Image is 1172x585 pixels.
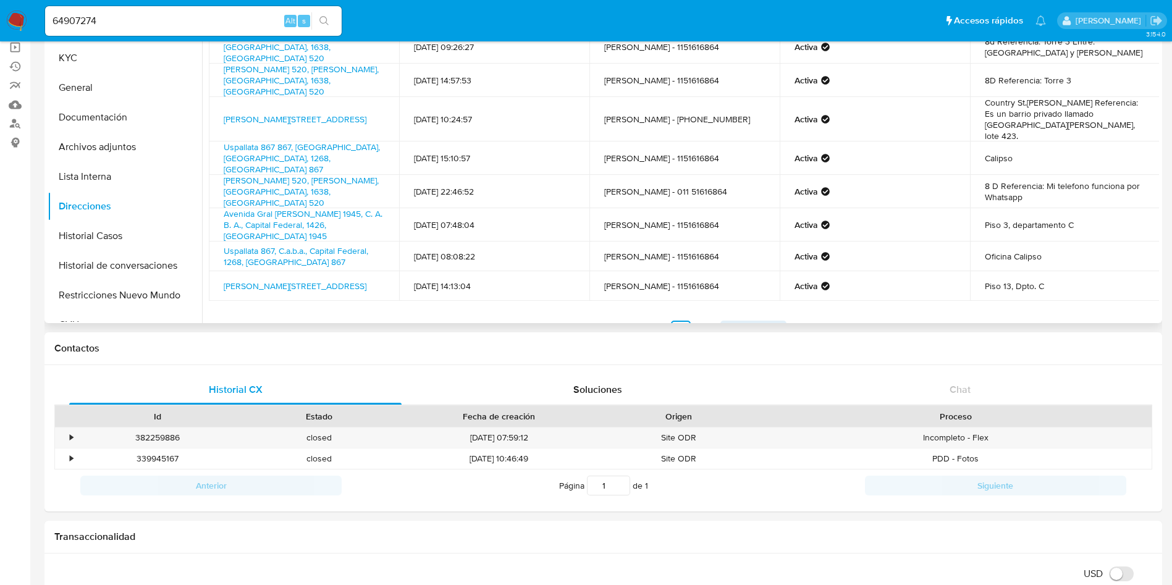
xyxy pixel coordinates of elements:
[77,448,238,469] div: 339945167
[48,191,202,221] button: Direcciones
[795,41,818,53] strong: Activa
[224,174,379,209] a: [PERSON_NAME] 520, [PERSON_NAME], [GEOGRAPHIC_DATA], 1638, [GEOGRAPHIC_DATA] 520
[70,432,73,444] div: •
[1150,14,1163,27] a: Salir
[589,208,780,242] td: [PERSON_NAME] - 1151616864
[769,410,1143,423] div: Proceso
[573,382,622,397] span: Soluciones
[589,175,780,208] td: [PERSON_NAME] - 011 51616864
[970,208,1160,242] td: Piso 3, departamento C
[970,141,1160,175] td: Calipso
[970,30,1160,64] td: 8d Referencia: Torre 3 Entre: [GEOGRAPHIC_DATA] y [PERSON_NAME]
[693,321,713,340] a: Ir a la página 3
[399,30,589,64] td: [DATE] 09:26:27
[224,245,368,268] a: Uspallata 867, C.a.b.a., Capital Federal, 1268, [GEOGRAPHIC_DATA] 867
[77,427,238,448] div: 382259886
[48,132,202,162] button: Archivos adjuntos
[302,15,306,27] span: s
[795,186,818,197] strong: Activa
[399,64,589,97] td: [DATE] 14:57:53
[795,219,818,230] strong: Activa
[589,97,780,141] td: [PERSON_NAME] - [PHONE_NUMBER]
[224,208,382,242] a: Avenida Gral [PERSON_NAME] 1945, C. A. B. A., Capital Federal, 1426, [GEOGRAPHIC_DATA] 1945
[224,113,366,125] a: [PERSON_NAME][STREET_ADDRESS]
[795,75,818,86] strong: Activa
[1076,15,1145,27] p: valeria.duch@mercadolibre.com
[720,321,786,340] a: Siguiente
[399,242,589,271] td: [DATE] 08:08:22
[48,162,202,191] button: Lista Interna
[795,153,818,164] strong: Activa
[865,476,1126,495] button: Siguiente
[399,271,589,301] td: [DATE] 14:13:04
[970,175,1160,208] td: 8 D Referencia: Mi telefono funciona por Whatsapp
[589,271,780,301] td: [PERSON_NAME] - 1151616864
[1035,15,1046,26] a: Notificaciones
[209,382,263,397] span: Historial CX
[598,448,760,469] div: Site ODR
[607,410,751,423] div: Origen
[48,43,202,73] button: KYC
[48,221,202,251] button: Historial Casos
[85,410,230,423] div: Id
[589,30,780,64] td: [PERSON_NAME] - 1151616864
[970,64,1160,97] td: 8D Referencia: Torre 3
[45,13,342,29] input: Buscar usuario o caso...
[760,448,1152,469] div: PDD - Fotos
[795,251,818,262] strong: Activa
[559,476,648,495] span: Página de
[247,410,392,423] div: Estado
[598,427,760,448] div: Site ODR
[589,141,780,175] td: [PERSON_NAME] - 1151616864
[409,410,589,423] div: Fecha de creación
[970,271,1160,301] td: Piso 13, Dpto. C
[224,30,379,64] a: [PERSON_NAME] 520, [PERSON_NAME], [GEOGRAPHIC_DATA], 1638, [GEOGRAPHIC_DATA] 520
[970,97,1160,141] td: Country St.[PERSON_NAME] Referencia: Es un barrio privado llamado [GEOGRAPHIC_DATA][PERSON_NAME],...
[954,14,1023,27] span: Accesos rápidos
[80,476,342,495] button: Anterior
[589,64,780,97] td: [PERSON_NAME] - 1151616864
[285,15,295,27] span: Alt
[224,280,366,292] a: [PERSON_NAME][STREET_ADDRESS]
[399,208,589,242] td: [DATE] 07:48:04
[649,321,668,340] a: Ir a la página 1
[399,97,589,141] td: [DATE] 10:24:57
[48,103,202,132] button: Documentación
[589,242,780,271] td: [PERSON_NAME] - 1151616864
[645,479,648,492] span: 1
[950,382,971,397] span: Chat
[400,427,598,448] div: [DATE] 07:59:12
[70,453,73,465] div: •
[795,114,818,125] strong: Activa
[54,531,1152,543] h1: Transaccionalidad
[224,63,379,98] a: [PERSON_NAME] 520, [PERSON_NAME], [GEOGRAPHIC_DATA], 1638, [GEOGRAPHIC_DATA] 520
[209,321,1159,340] nav: Paginación
[399,141,589,175] td: [DATE] 15:10:57
[48,73,202,103] button: General
[400,448,598,469] div: [DATE] 10:46:49
[48,280,202,310] button: Restricciones Nuevo Mundo
[54,342,1152,355] h1: Contactos
[311,12,337,30] button: search-icon
[1146,29,1166,39] span: 3.154.0
[48,310,202,340] button: CVU
[48,251,202,280] button: Historial de conversaciones
[970,242,1160,271] td: Oficina Calipso
[399,175,589,208] td: [DATE] 22:46:52
[224,141,380,175] a: Uspallata 867 867, [GEOGRAPHIC_DATA], [GEOGRAPHIC_DATA], 1268, [GEOGRAPHIC_DATA] 867
[238,448,400,469] div: closed
[238,427,400,448] div: closed
[795,280,818,292] strong: Activa
[581,321,641,340] a: Anterior
[671,321,691,340] a: Ir a la página 2
[760,427,1152,448] div: Incompleto - Flex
